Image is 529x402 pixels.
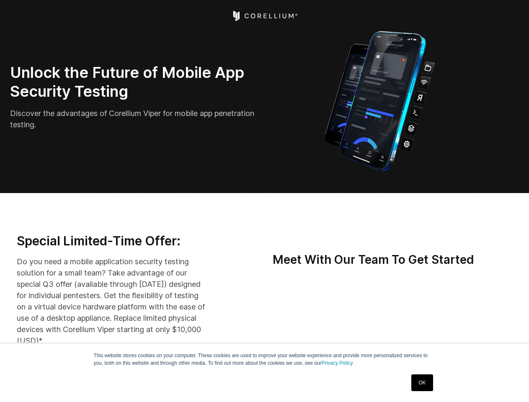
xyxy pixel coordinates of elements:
[17,233,207,249] h3: Special Limited-Time Offer:
[317,27,443,173] img: Corellium_VIPER_Hero_1_1x
[273,253,474,267] strong: Meet With Our Team To Get Started
[411,374,433,391] a: OK
[10,109,254,129] span: Discover the advantages of Corellium Viper for mobile app penetration testing.
[231,11,298,21] a: Corellium Home
[94,352,436,367] p: This website stores cookies on your computer. These cookies are used to improve your website expe...
[322,360,354,366] a: Privacy Policy.
[10,63,259,101] h2: Unlock the Future of Mobile App Security Testing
